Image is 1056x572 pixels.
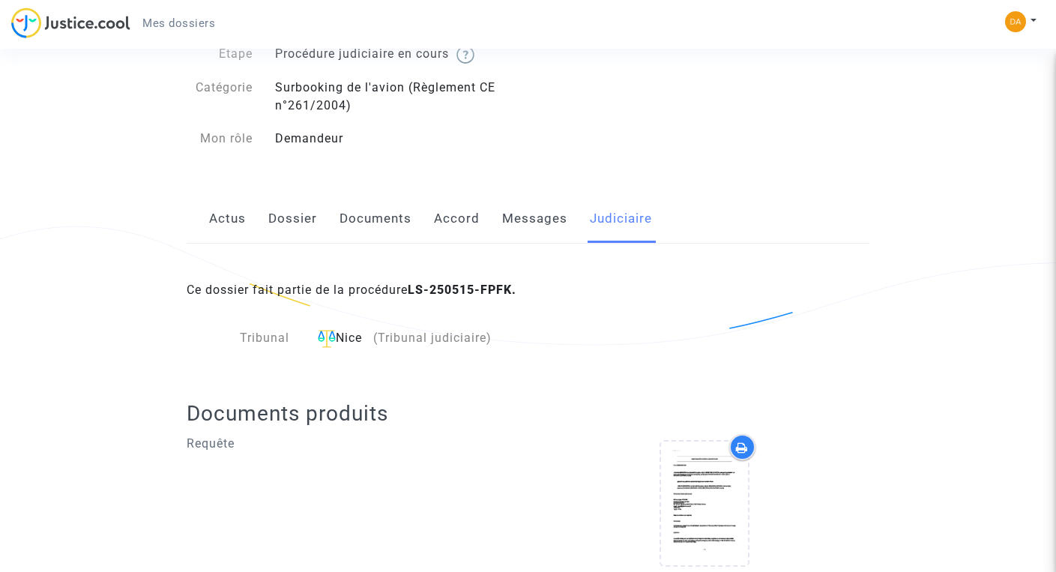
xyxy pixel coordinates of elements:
[408,283,516,297] b: LS-250515-FPFK.
[318,330,336,348] img: icon-faciliter-sm.svg
[187,329,301,348] div: Tribunal
[11,7,130,38] img: jc-logo.svg
[590,194,652,244] a: Judiciaire
[456,46,474,64] img: help.svg
[187,283,516,297] span: Ce dossier fait partie de la procédure
[373,331,492,345] span: (Tribunal judiciaire)
[340,194,411,244] a: Documents
[142,16,215,30] span: Mes dossiers
[187,400,869,427] h2: Documents produits
[175,79,264,115] div: Catégorie
[434,194,480,244] a: Accord
[268,194,317,244] a: Dossier
[130,12,227,34] a: Mes dossiers
[187,434,517,453] p: Requête
[175,45,264,64] div: Etape
[1005,11,1026,32] img: e065bc09a193734750840a79a4a688b0
[264,79,528,115] div: Surbooking de l'avion (Règlement CE n°261/2004)
[264,130,528,148] div: Demandeur
[264,45,528,64] div: Procédure judiciaire en cours
[175,130,264,148] div: Mon rôle
[209,194,246,244] a: Actus
[312,329,593,348] div: Nice
[502,194,567,244] a: Messages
